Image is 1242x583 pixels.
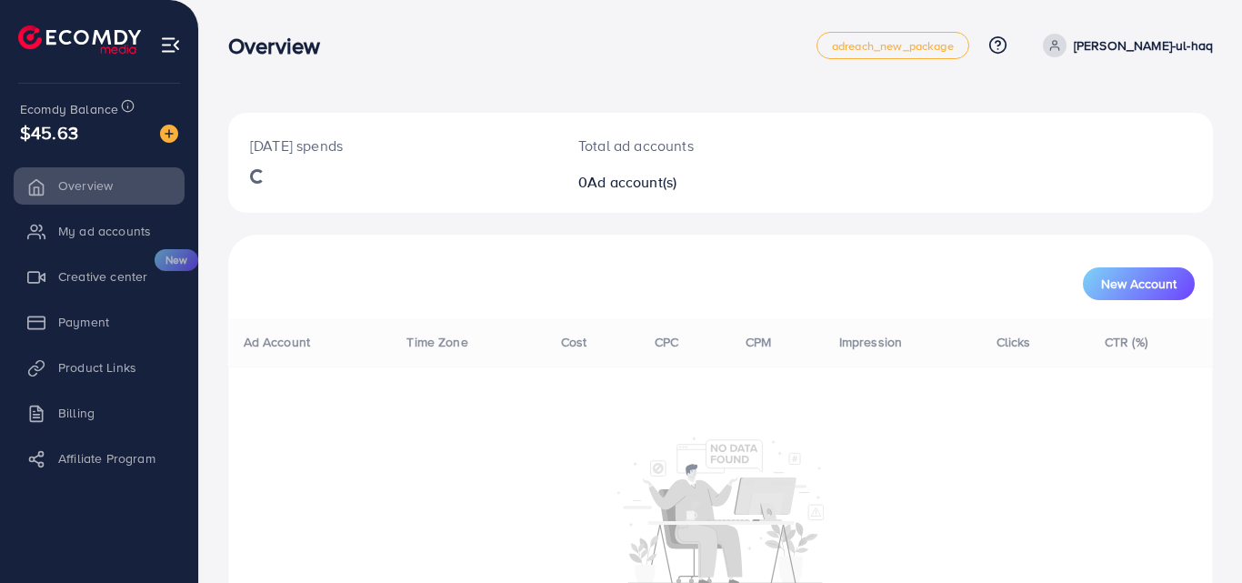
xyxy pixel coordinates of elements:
p: [DATE] spends [250,135,535,156]
span: adreach_new_package [832,40,954,52]
h3: Overview [228,33,335,59]
a: [PERSON_NAME]-ul-haq [1036,34,1213,57]
img: image [160,125,178,143]
span: $45.63 [20,119,78,146]
img: menu [160,35,181,55]
p: Total ad accounts [578,135,781,156]
img: logo [18,25,141,54]
span: Ad account(s) [587,172,676,192]
span: Ecomdy Balance [20,100,118,118]
button: New Account [1083,267,1195,300]
a: adreach_new_package [816,32,969,59]
span: New Account [1101,277,1177,290]
h2: 0 [578,174,781,191]
p: [PERSON_NAME]-ul-haq [1074,35,1213,56]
